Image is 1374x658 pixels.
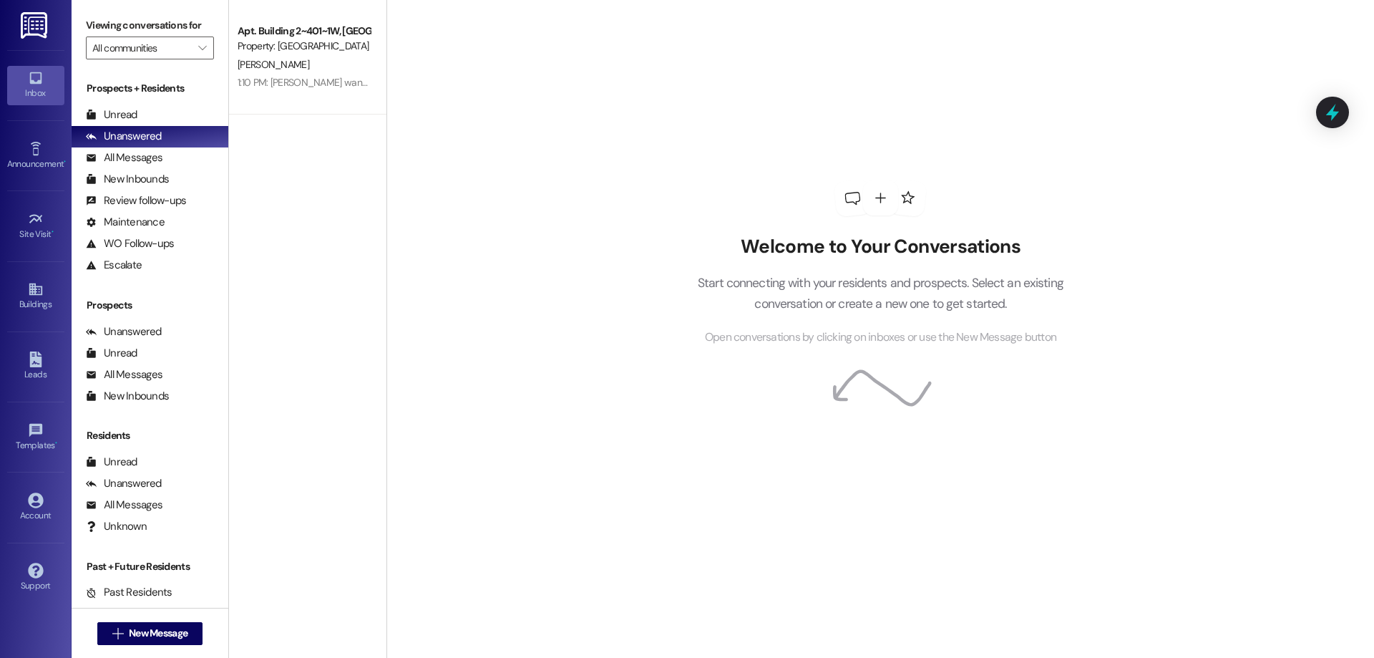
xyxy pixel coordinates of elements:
span: [PERSON_NAME] [238,58,309,71]
label: Viewing conversations for [86,14,214,37]
div: 1:10 PM: [PERSON_NAME] wants to know if I can cancel it [238,76,472,89]
span: • [64,157,66,167]
div: Review follow-ups [86,193,186,208]
span: New Message [129,626,187,641]
p: Start connecting with your residents and prospects. Select an existing conversation or create a n... [676,273,1085,314]
div: Maintenance [86,215,165,230]
div: Unanswered [86,129,162,144]
a: Site Visit • [7,207,64,246]
h2: Welcome to Your Conversations [676,236,1085,258]
a: Support [7,558,64,597]
a: Templates • [7,418,64,457]
i:  [112,628,123,639]
div: Unanswered [86,324,162,339]
input: All communities [92,37,191,59]
div: All Messages [86,150,162,165]
a: Leads [7,347,64,386]
span: • [52,227,54,237]
div: All Messages [86,367,162,382]
div: Unread [86,107,137,122]
div: Apt. Building 2~401~1W, [GEOGRAPHIC_DATA] [238,24,370,39]
a: Account [7,488,64,527]
div: Escalate [86,258,142,273]
div: Unknown [86,519,147,534]
div: Prospects + Residents [72,81,228,96]
div: Prospects [72,298,228,313]
div: Past + Future Residents [72,559,228,574]
div: New Inbounds [86,172,169,187]
div: WO Follow-ups [86,236,174,251]
div: Residents [72,428,228,443]
div: Property: [GEOGRAPHIC_DATA] [238,39,370,54]
div: New Inbounds [86,389,169,404]
span: Open conversations by clicking on inboxes or use the New Message button [705,329,1056,347]
div: Unanswered [86,476,162,491]
a: Inbox [7,66,64,105]
div: All Messages [86,498,162,513]
span: • [55,438,57,448]
img: ResiDesk Logo [21,12,50,39]
button: New Message [97,622,203,645]
div: Past Residents [86,585,172,600]
div: Unread [86,455,137,470]
i:  [198,42,206,54]
a: Buildings [7,277,64,316]
div: Unread [86,346,137,361]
